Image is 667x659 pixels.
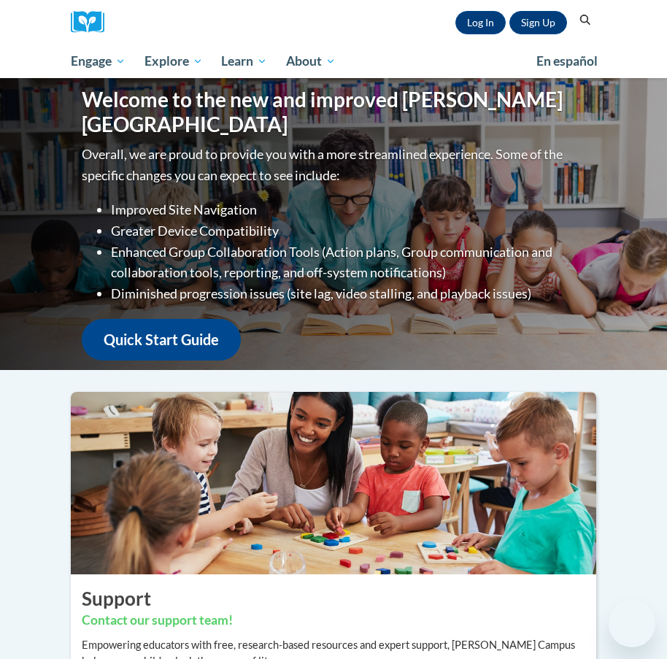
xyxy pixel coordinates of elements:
span: Learn [221,53,267,70]
a: Quick Start Guide [82,319,241,361]
a: Engage [61,45,135,78]
span: Explore [144,53,203,70]
a: Log In [455,11,506,34]
span: Engage [71,53,126,70]
h1: Welcome to the new and improved [PERSON_NAME][GEOGRAPHIC_DATA] [82,88,585,136]
li: Enhanced Group Collaboration Tools (Action plans, Group communication and collaboration tools, re... [111,242,585,284]
img: Logo brand [71,11,115,34]
li: Diminished progression issues (site lag, video stalling, and playback issues) [111,283,585,304]
img: ... [60,392,607,574]
a: About [277,45,345,78]
a: En español [527,46,607,77]
a: Explore [135,45,212,78]
li: Improved Site Navigation [111,199,585,220]
button: Search [574,12,596,29]
iframe: Button to launch messaging window [609,601,655,647]
a: Cox Campus [71,11,115,34]
h3: Contact our support team! [82,612,585,630]
span: En español [536,53,598,69]
div: Main menu [60,45,607,78]
a: Learn [212,45,277,78]
a: Register [509,11,567,34]
p: Overall, we are proud to provide you with a more streamlined experience. Some of the specific cha... [82,144,585,186]
li: Greater Device Compatibility [111,220,585,242]
h2: Support [82,585,585,612]
span: About [286,53,336,70]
